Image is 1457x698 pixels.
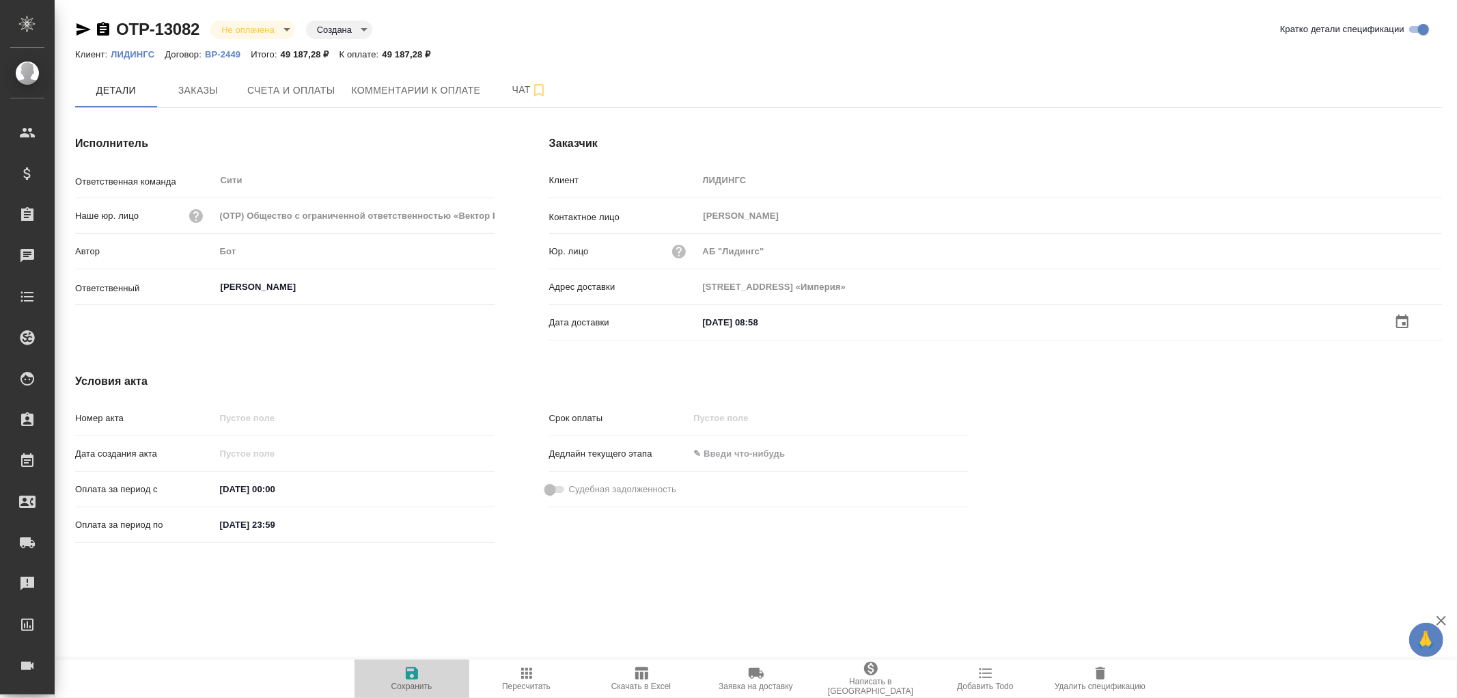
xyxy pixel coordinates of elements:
p: Дата доставки [549,316,698,330]
a: ЛИДИНГС [111,48,165,59]
button: Open [487,286,490,288]
div: Не оплачена [210,21,294,39]
p: Номер акта [75,412,215,425]
input: Пустое поле [215,206,495,226]
h4: Условия акта [75,373,968,390]
input: Пустое поле [689,408,808,428]
input: Пустое поле [698,241,1442,261]
p: Клиент: [75,49,111,59]
button: 🙏 [1409,623,1443,657]
p: Итого: [251,49,280,59]
input: ✎ Введи что-нибудь [215,515,335,535]
span: Кратко детали спецификации [1280,23,1404,36]
span: Судебная задолженность [569,483,676,496]
p: Автор [75,245,215,258]
a: OTP-13082 [116,20,199,38]
p: Оплата за период по [75,518,215,532]
input: ✎ Введи что-нибудь [215,479,335,499]
button: Не оплачена [217,24,278,36]
p: 49 187,28 ₽ [281,49,339,59]
input: Пустое поле [215,408,495,428]
p: Дедлайн текущего этапа [549,447,689,461]
span: Счета и оплаты [247,82,335,99]
input: ✎ Введи что-нибудь [698,312,818,332]
input: Пустое поле [215,444,335,464]
h4: Заказчик [549,135,1442,152]
h4: Исполнитель [75,135,495,152]
button: Скопировать ссылку для ЯМессенджера [75,21,92,38]
span: Комментарии к оплате [352,82,481,99]
a: ВР-2449 [205,48,251,59]
p: Ответственный [75,282,215,295]
button: Создана [313,24,356,36]
span: Заказы [165,82,231,99]
p: Срок оплаты [549,412,689,425]
p: Ответственная команда [75,175,215,189]
p: Юр. лицо [549,245,589,258]
p: Клиент [549,174,698,187]
div: Не оплачена [306,21,372,39]
button: Скопировать ссылку [95,21,111,38]
input: Пустое поле [698,170,1442,190]
p: Дата создания акта [75,447,215,461]
span: 🙏 [1415,626,1438,654]
p: 49 187,28 ₽ [382,49,441,59]
span: Чат [497,81,562,98]
p: Оплата за период с [75,483,215,496]
input: Пустое поле [698,277,1442,297]
p: ЛИДИНГС [111,49,165,59]
p: К оплате: [339,49,383,59]
input: Пустое поле [215,241,495,261]
p: Адрес доставки [549,280,698,294]
p: Наше юр. лицо [75,209,139,223]
svg: Подписаться [531,82,547,98]
p: Контактное лицо [549,211,698,224]
input: ✎ Введи что-нибудь [689,444,808,464]
span: Детали [83,82,149,99]
p: Договор: [165,49,205,59]
p: ВР-2449 [205,49,251,59]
